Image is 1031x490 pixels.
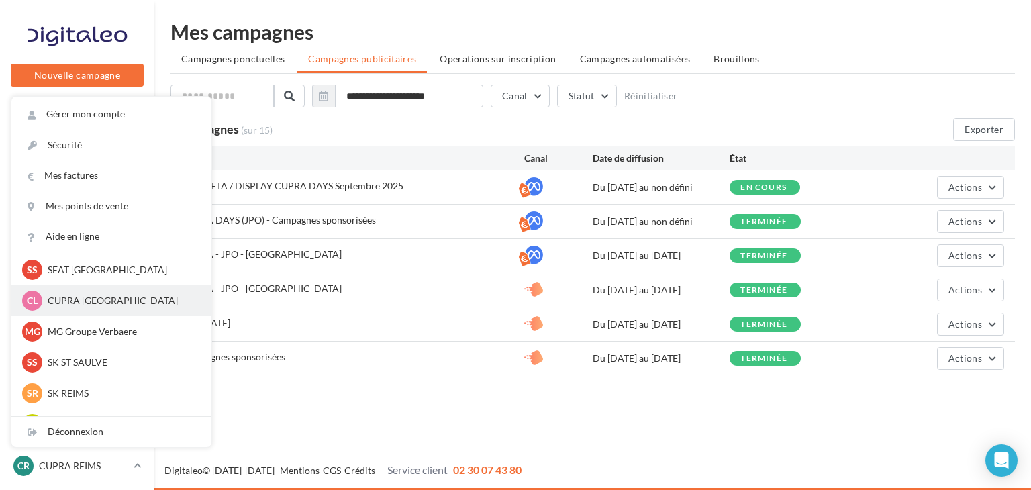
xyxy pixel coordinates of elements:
button: Actions [937,347,1004,370]
p: MG Groupe Verbaere [48,325,195,338]
button: Notifications [8,101,141,129]
div: Du [DATE] au non défini [593,181,730,194]
div: terminée [740,217,787,226]
a: Campagnes [8,236,146,264]
span: CL [27,294,38,307]
p: SEAT [GEOGRAPHIC_DATA] [48,263,195,277]
a: CR CUPRA REIMS [11,453,144,479]
a: Opérations [8,134,146,162]
div: État [730,152,867,165]
button: Actions [937,313,1004,336]
a: Médiathèque [8,302,146,330]
div: Déconnexion [11,417,211,447]
span: Actions [948,181,982,193]
p: CUPRA [GEOGRAPHIC_DATA] [48,294,195,307]
span: SS [27,263,38,277]
span: Campagnes ponctuelles [181,53,285,64]
span: CUPRA DAYS (JPO) - Campagnes sponsorisées [181,214,376,226]
a: Campagnes DataOnDemand [8,413,146,453]
a: Visibilité en ligne [8,202,146,230]
span: Campagnes automatisées [580,53,691,64]
button: Actions [937,210,1004,233]
a: Contacts [8,268,146,297]
span: ADS META / DISPLAY CUPRA DAYS Septembre 2025 [181,180,403,191]
div: Du [DATE] au non défini [593,215,730,228]
div: Du [DATE] au [DATE] [593,283,730,297]
a: CGS [323,464,341,476]
span: Operations sur inscription [440,53,556,64]
span: Actions [948,318,982,330]
span: SR [27,387,38,400]
p: CUPRA REIMS [39,459,128,473]
button: Nouvelle campagne [11,64,144,87]
button: Exporter [953,118,1015,141]
span: Campagnes sponsorisées [181,351,285,362]
div: Canal [524,152,593,165]
div: Du [DATE] au [DATE] [593,317,730,331]
a: Mentions [280,464,320,476]
div: Du [DATE] au [DATE] [593,249,730,262]
span: Actions [948,250,982,261]
span: CUPRA - JPO - MARS [181,283,342,294]
span: Actions [948,215,982,227]
a: Sécurité [11,130,211,160]
div: terminée [740,320,787,329]
span: Service client [387,463,448,476]
div: en cours [740,183,787,192]
a: Crédits [344,464,375,476]
button: Actions [937,279,1004,301]
span: 02 30 07 43 80 [453,463,522,476]
span: MG [25,325,40,338]
a: Mes points de vente [11,191,211,222]
span: © [DATE]-[DATE] - - - [164,464,522,476]
a: Aide en ligne [11,222,211,252]
div: Du [DATE] au [DATE] [593,352,730,365]
p: SK ST SAULVE [48,356,195,369]
a: Boîte de réception1 [8,167,146,196]
a: Digitaleo [164,464,203,476]
p: SK REIMS [48,387,195,400]
span: CR [17,459,30,473]
div: terminée [740,286,787,295]
div: Nom [181,152,524,165]
span: (sur 15) [241,124,273,136]
button: Actions [937,176,1004,199]
div: Mes campagnes [170,21,1015,42]
button: Canal [491,85,550,107]
span: CUPRA - JPO - MARS [181,248,342,260]
div: terminée [740,354,787,363]
span: Brouillons [714,53,760,64]
a: Gérer mon compte [11,99,211,130]
span: Actions [948,284,982,295]
a: PLV et print personnalisable [8,369,146,408]
span: SS [27,356,38,369]
button: Statut [557,85,617,107]
div: terminée [740,252,787,260]
span: Actions [948,352,982,364]
div: Date de diffusion [593,152,730,165]
a: Calendrier [8,336,146,364]
button: Réinitialiser [624,91,678,101]
div: Open Intercom Messenger [985,444,1018,477]
button: Actions [937,244,1004,267]
a: Mes factures [11,160,211,191]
